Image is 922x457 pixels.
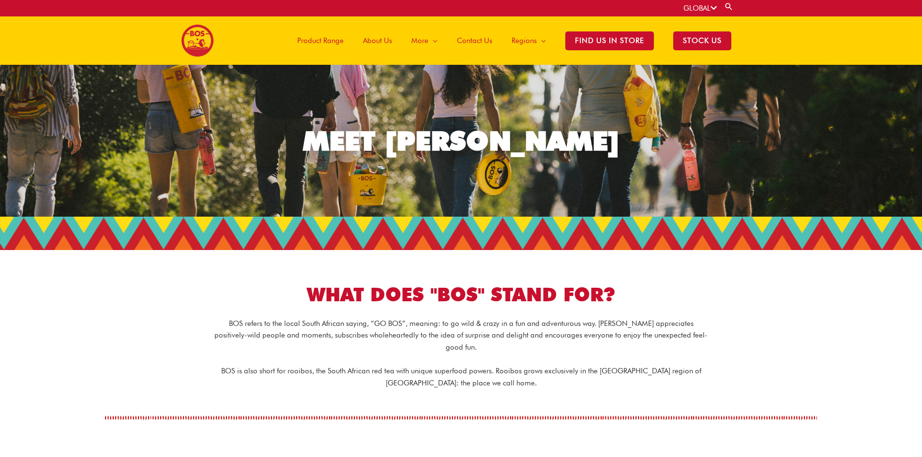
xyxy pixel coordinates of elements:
[664,16,741,65] a: STOCK US
[683,4,717,13] a: GLOBAL
[303,128,620,154] div: MEET [PERSON_NAME]
[287,16,353,65] a: Product Range
[565,31,654,50] span: Find Us in Store
[512,26,537,55] span: Regions
[353,16,402,65] a: About Us
[447,16,502,65] a: Contact Us
[190,281,732,308] h1: WHAT DOES "BOS" STAND FOR?
[402,16,447,65] a: More
[214,318,708,354] p: BOS refers to the local South African saying, “GO BOS”, meaning: to go wild & crazy in a fun and ...
[297,26,344,55] span: Product Range
[214,365,708,389] p: BOS is also short for rooibos, the South African red tea with unique superfood powers. Rooibos gr...
[502,16,556,65] a: Regions
[363,26,392,55] span: About Us
[181,24,214,57] img: BOS logo finals-200px
[457,26,492,55] span: Contact Us
[411,26,428,55] span: More
[556,16,664,65] a: Find Us in Store
[673,31,731,50] span: STOCK US
[280,16,741,65] nav: Site Navigation
[724,2,734,11] a: Search button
